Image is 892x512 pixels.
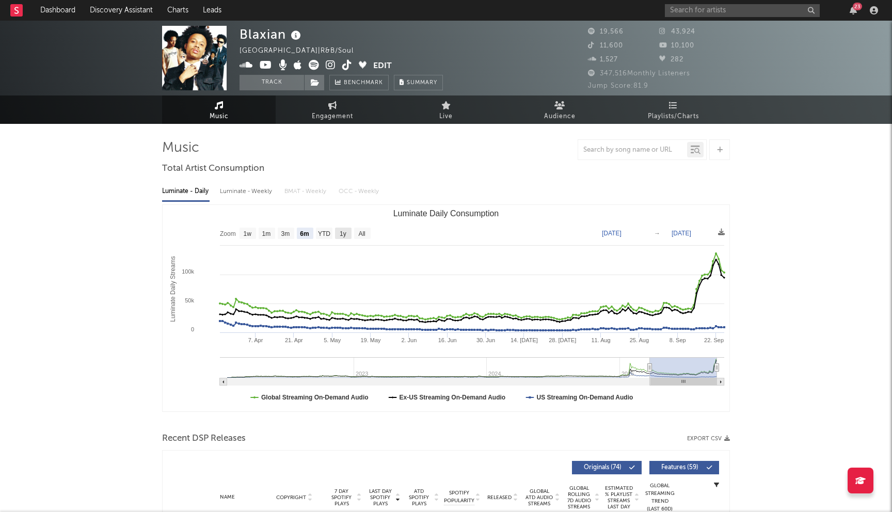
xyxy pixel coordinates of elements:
[659,56,683,63] span: 282
[648,110,699,123] span: Playlists/Charts
[438,337,457,343] text: 16. Jun
[393,209,499,218] text: Luminate Daily Consumption
[588,28,624,35] span: 19,566
[649,461,719,474] button: Features(59)
[444,489,474,505] span: Spotify Popularity
[358,230,365,237] text: All
[407,80,437,86] span: Summary
[588,42,623,49] span: 11,600
[162,183,210,200] div: Luminate - Daily
[324,337,341,343] text: 5. May
[659,42,694,49] span: 10,100
[389,95,503,124] a: Live
[220,230,236,237] text: Zoom
[373,60,392,73] button: Edit
[654,230,660,237] text: →
[439,110,453,123] span: Live
[579,465,626,471] span: Originals ( 74 )
[262,230,271,237] text: 1m
[318,230,330,237] text: YTD
[162,95,276,124] a: Music
[591,337,610,343] text: 11. Aug
[672,230,691,237] text: [DATE]
[476,337,495,343] text: 30. Jun
[853,3,862,10] div: 23
[549,337,576,343] text: 28. [DATE]
[487,494,512,501] span: Released
[276,95,389,124] a: Engagement
[240,26,304,43] div: Blaxian
[182,268,194,275] text: 100k
[276,494,306,501] span: Copyright
[704,337,724,343] text: 22. Sep
[670,337,686,343] text: 8. Sep
[656,465,704,471] span: Features ( 59 )
[659,28,695,35] span: 43,924
[163,205,729,411] svg: Luminate Daily Consumption
[285,337,303,343] text: 21. Apr
[511,337,538,343] text: 14. [DATE]
[578,146,687,154] input: Search by song name or URL
[405,488,433,507] span: ATD Spotify Plays
[367,488,394,507] span: Last Day Spotify Plays
[544,110,576,123] span: Audience
[588,56,618,63] span: 1,527
[312,110,353,123] span: Engagement
[602,230,622,237] text: [DATE]
[194,493,261,501] div: Name
[300,230,309,237] text: 6m
[850,6,857,14] button: 23
[525,488,553,507] span: Global ATD Audio Streams
[604,485,633,510] span: Estimated % Playlist Streams Last Day
[169,256,177,322] text: Luminate Daily Streams
[360,337,381,343] text: 19. May
[687,436,730,442] button: Export CSV
[572,461,642,474] button: Originals(74)
[630,337,649,343] text: 25. Aug
[220,183,274,200] div: Luminate - Weekly
[185,297,194,303] text: 50k
[248,337,263,343] text: 7. Apr
[588,70,690,77] span: 347,516 Monthly Listeners
[162,433,246,445] span: Recent DSP Releases
[616,95,730,124] a: Playlists/Charts
[162,163,264,175] span: Total Artist Consumption
[665,4,820,17] input: Search for artists
[281,230,290,237] text: 3m
[191,326,194,332] text: 0
[588,83,648,89] span: Jump Score: 81.9
[244,230,252,237] text: 1w
[344,77,383,89] span: Benchmark
[329,75,389,90] a: Benchmark
[401,337,417,343] text: 2. Jun
[340,230,346,237] text: 1y
[328,488,355,507] span: 7 Day Spotify Plays
[261,394,369,401] text: Global Streaming On-Demand Audio
[394,75,443,90] button: Summary
[210,110,229,123] span: Music
[536,394,633,401] text: US Streaming On-Demand Audio
[240,45,365,57] div: [GEOGRAPHIC_DATA] | R&B/Soul
[503,95,616,124] a: Audience
[565,485,593,510] span: Global Rolling 7D Audio Streams
[240,75,304,90] button: Track
[400,394,506,401] text: Ex-US Streaming On-Demand Audio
